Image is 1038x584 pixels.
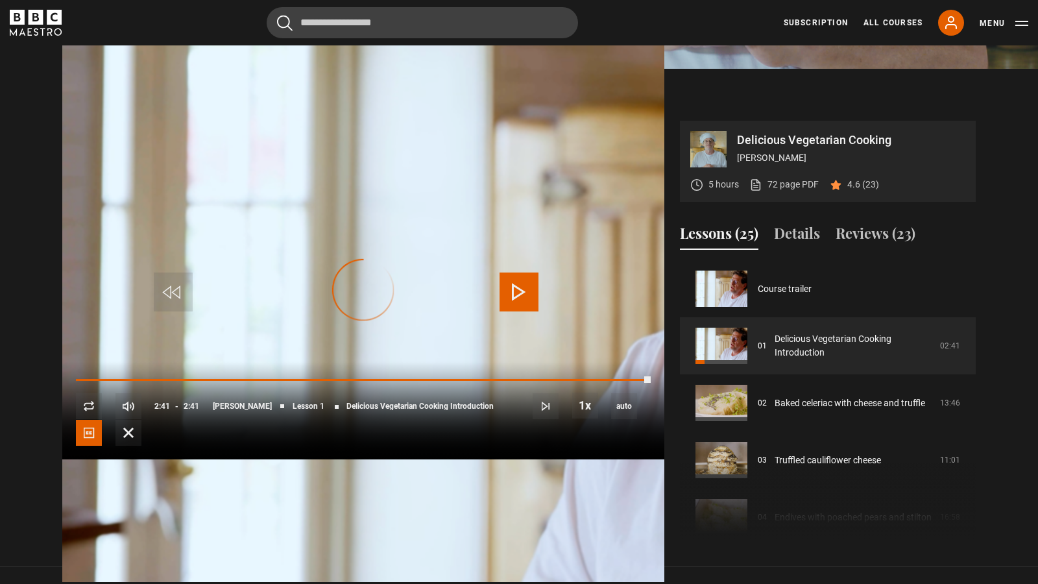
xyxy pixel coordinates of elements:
[76,379,651,382] div: Progress Bar
[749,178,819,191] a: 72 page PDF
[680,223,758,250] button: Lessons (25)
[737,134,965,146] p: Delicious Vegetarian Cooking
[154,395,170,418] span: 2:41
[847,178,879,191] p: 4.6 (23)
[115,420,141,446] button: Fullscreen
[775,332,932,359] a: Delicious Vegetarian Cooking Introduction
[611,393,637,419] div: Current quality: 1080p
[737,151,965,165] p: [PERSON_NAME]
[611,393,637,419] span: auto
[267,7,578,38] input: Search
[346,402,494,410] span: Delicious Vegetarian Cooking Introduction
[708,178,739,191] p: 5 hours
[213,402,272,410] span: [PERSON_NAME]
[784,17,848,29] a: Subscription
[775,454,881,467] a: Truffled cauliflower cheese
[115,393,141,419] button: Mute
[76,420,102,446] button: Captions
[980,17,1028,30] button: Toggle navigation
[10,10,62,36] svg: BBC Maestro
[175,402,178,411] span: -
[774,223,820,250] button: Details
[836,223,915,250] button: Reviews (23)
[184,395,199,418] span: 2:41
[62,121,664,459] video-js: Video Player
[277,15,293,31] button: Submit the search query
[572,393,598,419] button: Playback Rate
[533,393,559,419] button: Next Lesson
[775,396,925,410] a: Baked celeriac with cheese and truffle
[293,402,324,410] span: Lesson 1
[76,393,102,419] button: Replay
[758,282,812,296] a: Course trailer
[863,17,923,29] a: All Courses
